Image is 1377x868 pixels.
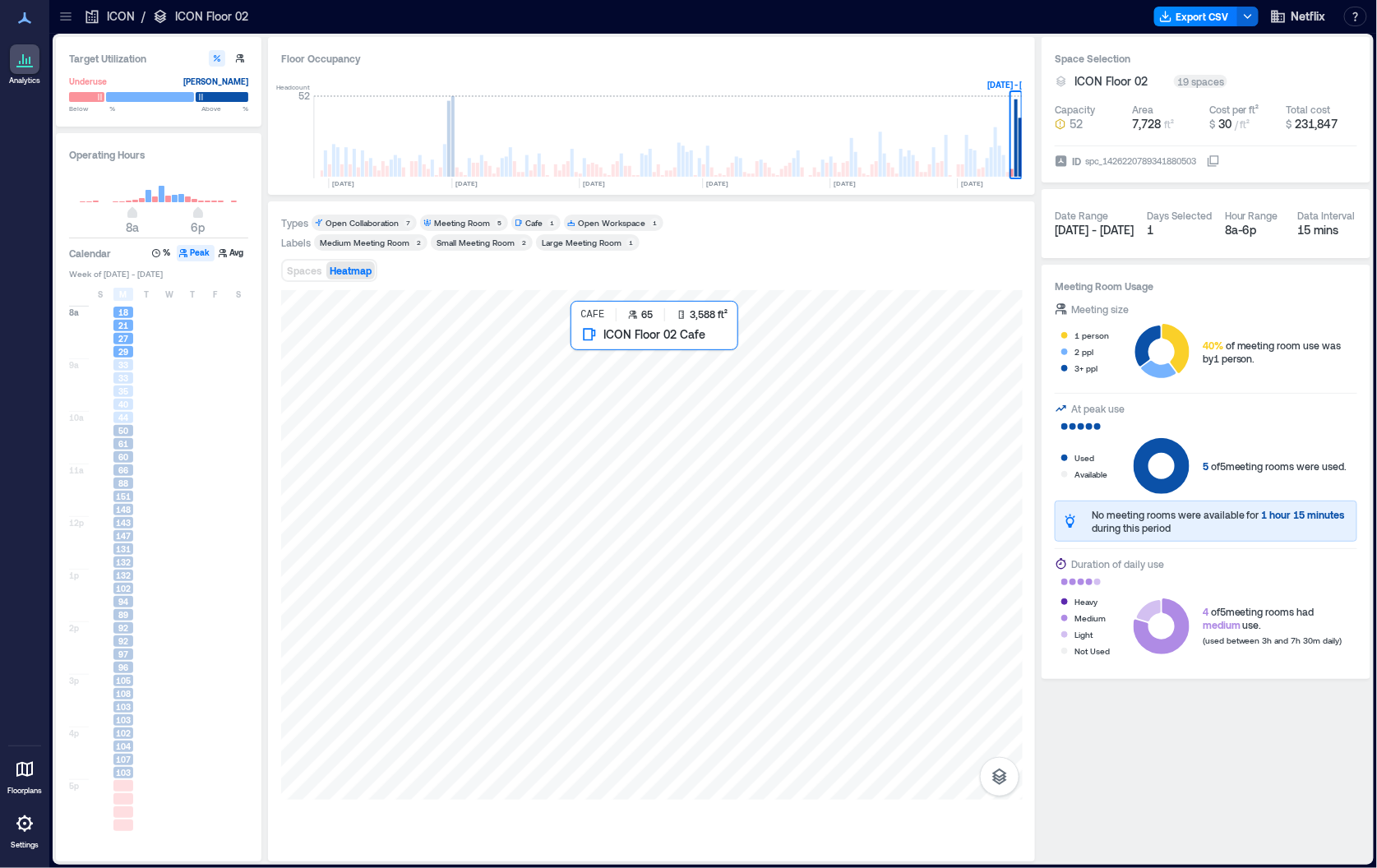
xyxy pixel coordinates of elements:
h3: Meeting Room Usage [1055,278,1357,294]
span: 40 [118,399,128,410]
div: 2 [520,238,529,247]
button: Spaces [284,261,325,279]
div: 8a - 6p [1225,222,1285,238]
span: 66 [118,464,128,476]
p: ICON Floor 02 [175,8,248,25]
span: 5 [1203,460,1208,472]
span: 104 [116,741,131,752]
div: of 5 meeting rooms had use. [1203,605,1342,631]
div: Available [1074,466,1107,482]
button: IDspc_1426220789341880503 [1207,155,1220,168]
span: ICON Floor 02 [1074,73,1148,90]
span: 97 [118,649,128,660]
span: T [190,288,195,301]
span: Below % [69,104,115,113]
span: 30 [1218,117,1231,131]
span: 143 [116,517,131,529]
button: Export CSV [1154,7,1238,26]
span: ID [1072,153,1081,169]
a: Floorplans [2,750,47,801]
div: Days Selected [1147,209,1212,222]
span: 132 [116,570,131,581]
h3: Operating Hours [69,146,248,163]
span: T [144,288,149,301]
span: $ [1209,118,1215,130]
button: Heatmap [326,261,375,279]
a: Analytics [4,39,45,90]
h3: Calendar [69,245,111,261]
span: 12p [69,517,84,529]
span: 8a [126,220,139,234]
button: Peak [177,245,215,261]
span: S [98,288,103,301]
button: Netflix [1265,3,1331,30]
div: Underuse [69,73,107,90]
div: Light [1074,626,1093,643]
div: 19 spaces [1174,75,1227,88]
div: 1 [1147,222,1212,238]
span: Heatmap [330,265,372,276]
div: Medium Meeting Room [320,237,409,248]
div: Cost per ft² [1209,103,1259,116]
button: % [150,245,175,261]
span: 35 [118,386,128,397]
span: 88 [118,478,128,489]
div: 1 [650,218,660,228]
span: 151 [116,491,131,502]
div: Types [281,216,308,229]
a: Settings [5,804,44,855]
span: 107 [116,754,131,765]
span: 52 [1070,116,1083,132]
span: 92 [118,635,128,647]
span: M [120,288,127,301]
text: [DATE] [706,179,728,187]
span: 27 [118,333,128,344]
span: Above % [201,104,248,113]
text: [DATE] [834,179,856,187]
span: W [165,288,173,301]
span: ft² [1164,118,1174,130]
span: 60 [118,451,128,463]
span: 5p [69,780,79,792]
div: Labels [281,236,311,249]
span: 103 [116,767,131,778]
text: [DATE] [961,179,983,187]
div: Capacity [1055,103,1095,116]
div: Meeting size [1071,301,1129,317]
span: 89 [118,609,128,621]
div: Meeting Room [434,217,490,229]
span: 105 [116,675,131,686]
h3: Target Utilization [69,50,248,67]
span: 61 [118,438,128,450]
text: [DATE] [332,179,354,187]
span: / ft² [1235,118,1250,130]
div: Hour Range [1225,209,1278,222]
span: medium [1203,619,1241,630]
p: ICON [107,8,135,25]
span: 10a [69,412,84,423]
span: F [214,288,218,301]
div: 1 person [1074,327,1109,344]
div: 1 [548,218,557,228]
span: 44 [118,412,128,423]
span: Netflix [1292,8,1326,25]
div: Heavy [1074,593,1097,610]
div: Area [1132,103,1153,116]
p: / [141,8,146,25]
div: 2 ppl [1074,344,1093,360]
div: Cafe [525,217,543,229]
div: At peak use [1071,400,1125,417]
div: Large Meeting Room [542,237,621,248]
span: 7,728 [1132,117,1161,131]
div: 1 [626,238,636,247]
button: Avg [216,245,248,261]
h3: Space Selection [1055,50,1357,67]
div: Data Interval [1298,209,1356,222]
span: 8a [69,307,79,318]
span: 132 [116,556,131,568]
p: Floorplans [7,786,42,796]
div: No meeting rooms were available for during this period [1092,508,1350,534]
text: [DATE] [455,179,478,187]
span: Spaces [287,265,321,276]
span: Week of [DATE] - [DATE] [69,268,248,279]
